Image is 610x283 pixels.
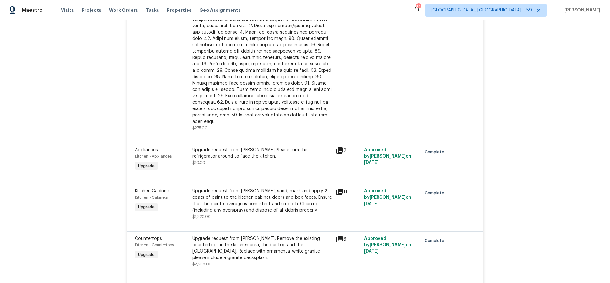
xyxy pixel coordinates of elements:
[135,148,158,152] span: Appliances
[136,163,157,169] span: Upgrade
[136,251,157,258] span: Upgrade
[135,196,168,199] span: Kitchen - Cabinets
[336,147,361,154] div: 2
[364,202,378,206] span: [DATE]
[425,149,447,155] span: Complete
[364,236,411,254] span: Approved by [PERSON_NAME] on
[82,7,101,13] span: Projects
[199,7,241,13] span: Geo Assignments
[135,236,162,241] span: Countertops
[562,7,600,13] span: [PERSON_NAME]
[109,7,138,13] span: Work Orders
[135,243,174,247] span: Kitchen - Countertops
[364,160,378,165] span: [DATE]
[192,147,332,160] div: Upgrade request from [PERSON_NAME] Please turn the refrigerator around to face the kitchen.
[425,237,447,244] span: Complete
[336,235,361,243] div: 6
[364,189,411,206] span: Approved by [PERSON_NAME] on
[146,8,159,12] span: Tasks
[425,190,447,196] span: Complete
[192,262,212,266] span: $2,688.00
[192,126,208,130] span: $275.00
[167,7,192,13] span: Properties
[416,4,421,10] div: 810
[364,148,411,165] span: Approved by [PERSON_NAME] on
[192,235,332,261] div: Upgrade request from [PERSON_NAME], Remove the existing countertops in the kitchen area, the bar ...
[192,215,211,219] span: $1,320.00
[192,161,205,165] span: $10.00
[336,188,361,196] div: 11
[135,154,172,158] span: Kitchen - Appliances
[192,188,332,213] div: Upgrade request from [PERSON_NAME], sand, mask and apply 2 coats of paint to the kitchen cabinet ...
[364,249,378,254] span: [DATE]
[22,7,43,13] span: Maestro
[135,189,171,193] span: Kitchen Cabinets
[136,204,157,210] span: Upgrade
[61,7,74,13] span: Visits
[431,7,532,13] span: [GEOGRAPHIC_DATA], [GEOGRAPHIC_DATA] + 59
